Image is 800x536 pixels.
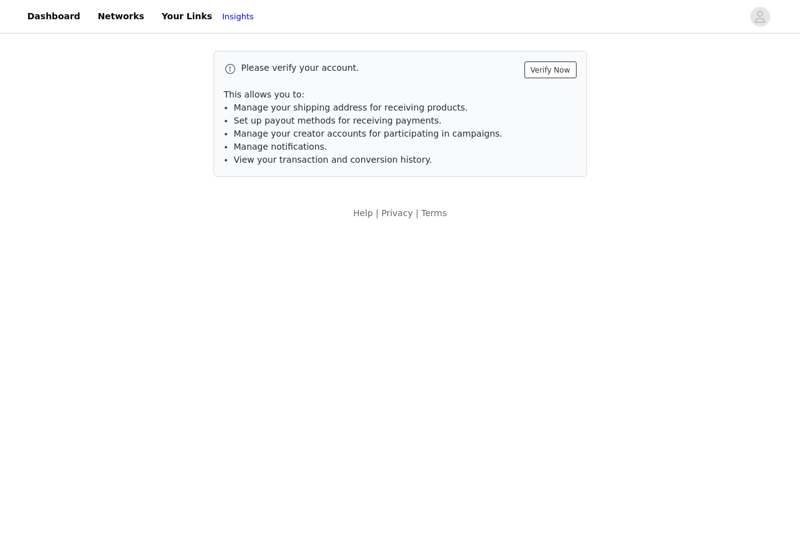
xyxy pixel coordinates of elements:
a: Insights [222,11,254,23]
a: Your Links [154,2,220,30]
a: Privacy [381,208,413,218]
a: Help [353,208,373,218]
a: Dashboard [20,2,88,30]
span: | [416,208,419,218]
span: Manage notifications. [234,142,328,152]
span: View your transaction and conversion history. [234,155,432,165]
p: This allows you to: [224,88,577,101]
button: Verify Now [524,61,577,78]
span: Set up payout methods for receiving payments. [234,116,442,125]
div: avatar [754,7,766,27]
span: Manage your creator accounts for participating in campaigns. [234,129,503,139]
span: Manage your shipping address for receiving products. [234,102,468,112]
a: Networks [90,2,151,30]
p: Please verify your account. [241,61,519,75]
span: | [375,208,379,218]
a: Terms [421,208,447,218]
